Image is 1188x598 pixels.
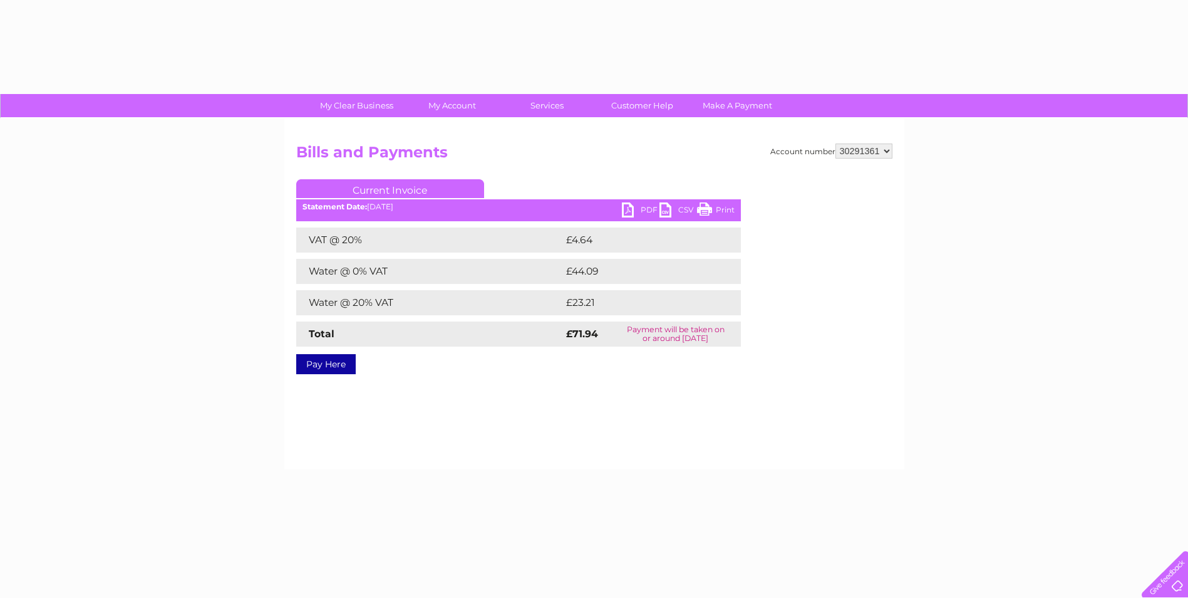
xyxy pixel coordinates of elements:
[296,144,892,167] h2: Bills and Payments
[296,290,563,315] td: Water @ 20% VAT
[296,354,356,374] a: Pay Here
[563,259,716,284] td: £44.09
[611,322,741,347] td: Payment will be taken on or around [DATE]
[622,202,659,221] a: PDF
[305,94,408,117] a: My Clear Business
[659,202,697,221] a: CSV
[770,144,892,159] div: Account number
[566,328,598,340] strong: £71.94
[296,202,741,211] div: [DATE]
[563,290,714,315] td: £23.21
[686,94,789,117] a: Make A Payment
[697,202,735,221] a: Print
[296,228,563,253] td: VAT @ 20%
[296,259,563,284] td: Water @ 0% VAT
[495,94,599,117] a: Services
[296,179,484,198] a: Current Invoice
[591,94,694,117] a: Customer Help
[302,202,367,211] b: Statement Date:
[563,228,712,253] td: £4.64
[309,328,334,340] strong: Total
[400,94,504,117] a: My Account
